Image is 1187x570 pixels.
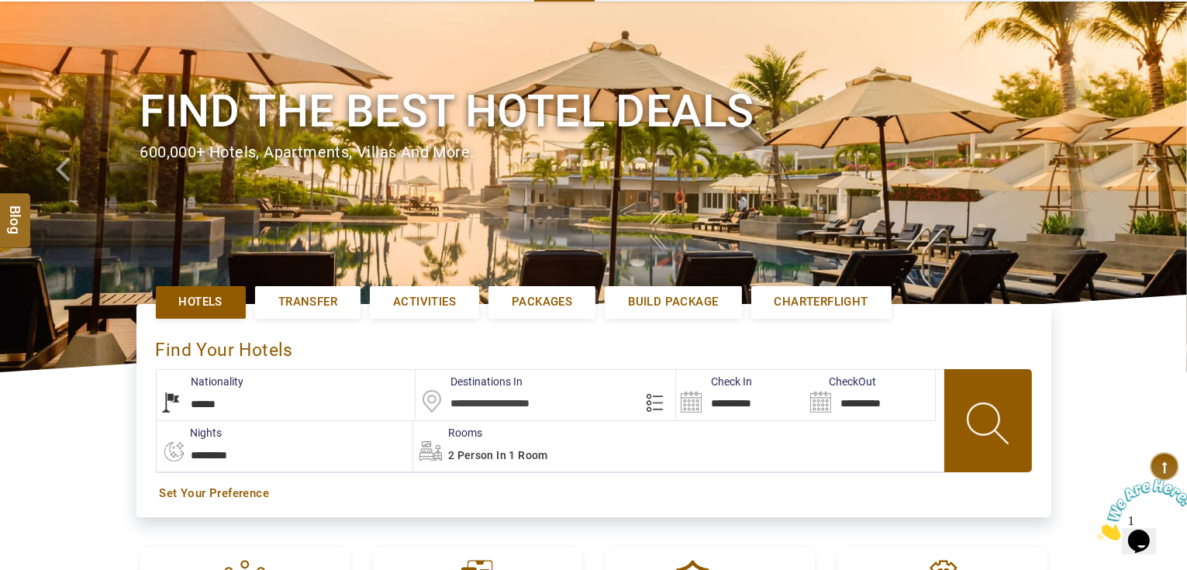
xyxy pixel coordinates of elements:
a: Transfer [255,286,361,318]
span: 1 [6,6,12,19]
label: Check In [676,374,752,389]
span: Charterflight [775,294,868,310]
a: Charterflight [751,286,892,318]
a: Activities [370,286,479,318]
a: Packages [488,286,595,318]
h1: Find the best hotel deals [140,82,1047,140]
label: Destinations In [416,374,523,389]
iframe: chat widget [1091,473,1187,547]
span: Build Package [628,294,718,310]
span: 2 Person in 1 Room [448,449,548,461]
img: Chat attention grabber [6,6,102,67]
label: CheckOut [806,374,876,389]
span: Activities [393,294,456,310]
div: 600,000+ hotels, apartments, villas and more. [140,141,1047,164]
label: nights [156,425,223,440]
label: Rooms [413,425,482,440]
a: Build Package [605,286,741,318]
a: Set Your Preference [160,485,1028,502]
span: Blog [5,205,26,218]
div: Find Your Hotels [156,323,1032,369]
input: Search [676,370,806,420]
input: Search [806,370,935,420]
label: Nationality [157,374,244,389]
a: Hotels [156,286,246,318]
span: Packages [512,294,572,310]
span: Hotels [179,294,223,310]
span: Transfer [278,294,337,310]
